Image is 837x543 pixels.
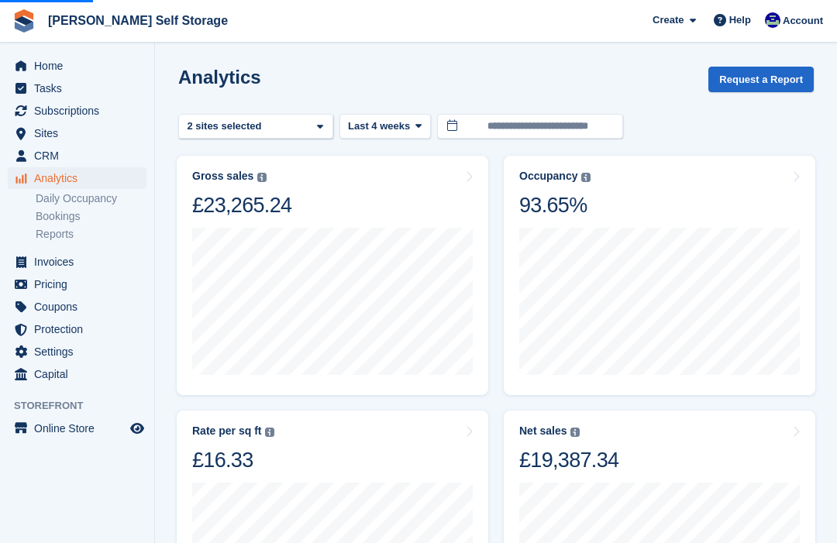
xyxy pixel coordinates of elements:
span: Online Store [34,418,127,439]
span: Invoices [34,251,127,273]
a: menu [8,273,146,295]
a: menu [8,363,146,385]
button: Request a Report [708,67,814,92]
div: 2 sites selected [184,119,267,134]
span: CRM [34,145,127,167]
div: £23,265.24 [192,192,291,218]
span: Subscriptions [34,100,127,122]
span: Last 4 weeks [348,119,410,134]
a: menu [8,55,146,77]
span: Sites [34,122,127,144]
a: Reports [36,227,146,242]
span: Protection [34,318,127,340]
h2: Analytics [178,67,261,88]
span: Account [783,13,823,29]
img: icon-info-grey-7440780725fd019a000dd9b08b2336e03edf1995a4989e88bcd33f0948082b44.svg [570,428,580,437]
span: Analytics [34,167,127,189]
img: icon-info-grey-7440780725fd019a000dd9b08b2336e03edf1995a4989e88bcd33f0948082b44.svg [265,428,274,437]
a: menu [8,145,146,167]
a: menu [8,341,146,363]
span: Tasks [34,77,127,99]
img: icon-info-grey-7440780725fd019a000dd9b08b2336e03edf1995a4989e88bcd33f0948082b44.svg [257,173,267,182]
a: Daily Occupancy [36,191,146,206]
img: stora-icon-8386f47178a22dfd0bd8f6a31ec36ba5ce8667c1dd55bd0f319d3a0aa187defe.svg [12,9,36,33]
a: menu [8,122,146,144]
a: menu [8,418,146,439]
span: Pricing [34,273,127,295]
a: menu [8,100,146,122]
div: £16.33 [192,447,274,473]
span: Capital [34,363,127,385]
div: Occupancy [519,170,577,183]
div: Rate per sq ft [192,424,261,438]
a: menu [8,296,146,318]
div: Gross sales [192,170,253,183]
a: Preview store [128,419,146,438]
span: Coupons [34,296,127,318]
a: menu [8,318,146,340]
a: [PERSON_NAME] Self Storage [42,8,234,33]
span: Storefront [14,398,154,414]
div: Net sales [519,424,567,438]
a: Bookings [36,209,146,224]
a: menu [8,77,146,99]
span: Create [653,12,684,28]
img: Justin Farthing [765,12,780,28]
img: icon-info-grey-7440780725fd019a000dd9b08b2336e03edf1995a4989e88bcd33f0948082b44.svg [581,173,591,182]
span: Settings [34,341,127,363]
a: menu [8,167,146,189]
span: Help [729,12,751,28]
button: Last 4 weeks [339,114,431,139]
div: 93.65% [519,192,591,218]
a: menu [8,251,146,273]
div: £19,387.34 [519,447,618,473]
span: Home [34,55,127,77]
